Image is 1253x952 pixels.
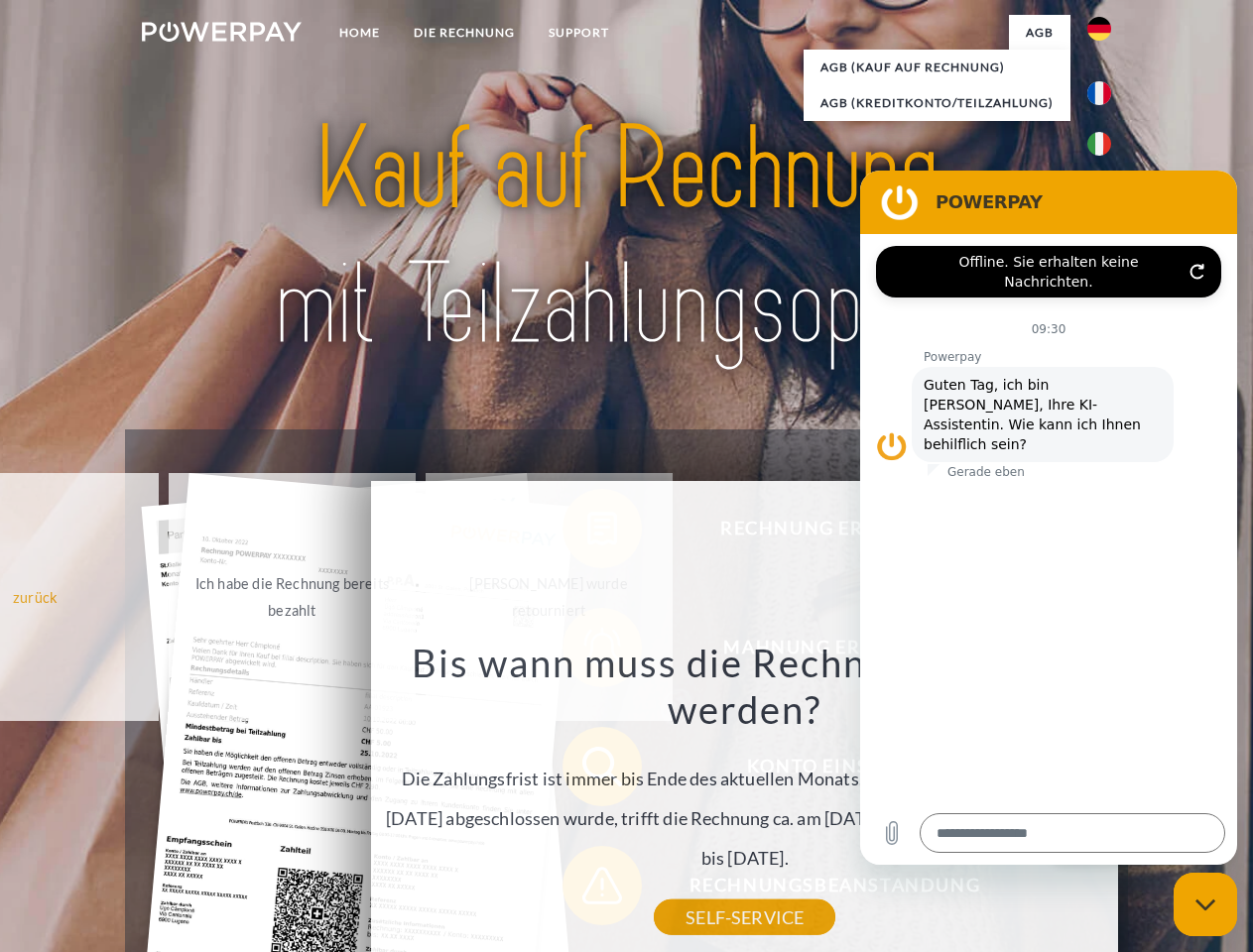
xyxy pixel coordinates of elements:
[383,639,1107,917] div: Die Zahlungsfrist ist immer bis Ende des aktuellen Monats. Wenn die Bestellung z.B. am [DATE] abg...
[804,50,1070,85] a: AGB (Kauf auf Rechnung)
[1087,81,1111,105] img: fr
[532,15,626,51] a: SUPPORT
[1174,873,1237,936] iframe: Schaltfläche zum Öffnen des Messaging-Fensters; Konversation läuft
[397,15,532,51] a: DIE RECHNUNG
[181,570,404,624] div: Ich habe die Rechnung bereits bezahlt
[322,15,397,51] a: Home
[1009,15,1070,51] a: agb
[142,22,302,42] img: logo-powerpay-white.svg
[1087,132,1111,156] img: it
[654,899,835,935] a: SELF-SERVICE
[1087,17,1111,41] img: de
[189,95,1064,380] img: title-powerpay_de.svg
[860,171,1237,865] iframe: Messaging-Fenster
[383,639,1107,734] h3: Bis wann muss die Rechnung bezahlt werden?
[804,85,1070,121] a: AGB (Kreditkonto/Teilzahlung)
